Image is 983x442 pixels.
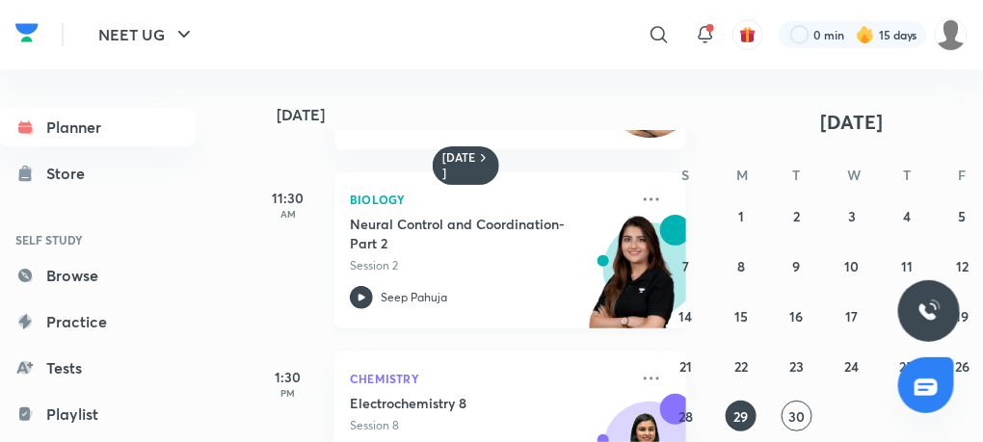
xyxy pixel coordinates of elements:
[726,300,757,331] button: September 15, 2025
[250,367,327,387] h5: 1:30
[350,215,590,253] h5: Neural Control and Coordination- Part 2
[350,367,628,390] p: Chemistry
[737,257,745,275] abbr: September 8, 2025
[726,200,757,231] button: September 1, 2025
[901,257,913,275] abbr: September 11, 2025
[900,307,914,325] abbr: September 18, 2025
[734,307,748,325] abbr: September 15, 2025
[947,351,978,381] button: September 26, 2025
[793,207,800,225] abbr: September 2, 2025
[726,401,757,431] button: September 29, 2025
[350,417,628,434] p: Session 8
[844,357,859,376] abbr: September 24, 2025
[734,407,749,426] abbr: September 29, 2025
[782,200,812,231] button: September 2, 2025
[671,351,702,381] button: September 21, 2025
[580,215,686,348] img: unacademy
[837,351,867,381] button: September 24, 2025
[900,357,915,376] abbr: September 25, 2025
[947,200,978,231] button: September 5, 2025
[956,257,969,275] abbr: September 12, 2025
[726,351,757,381] button: September 22, 2025
[891,300,922,331] button: September 18, 2025
[821,109,884,135] span: [DATE]
[959,166,967,184] abbr: Friday
[381,289,447,306] p: Seep Pahuja
[250,188,327,208] h5: 11:30
[277,107,705,122] h4: [DATE]
[935,18,968,51] img: VAISHNAVI DWIVEDI
[682,166,690,184] abbr: Sunday
[947,250,978,281] button: September 12, 2025
[782,250,812,281] button: September 9, 2025
[793,257,801,275] abbr: September 9, 2025
[782,300,812,331] button: September 16, 2025
[736,166,748,184] abbr: Monday
[738,207,744,225] abbr: September 1, 2025
[789,357,804,376] abbr: September 23, 2025
[350,394,590,413] h5: Electrochemistry 8
[845,307,858,325] abbr: September 17, 2025
[15,18,39,52] a: Company Logo
[679,357,692,376] abbr: September 21, 2025
[15,18,39,47] img: Company Logo
[917,299,941,323] img: ttu
[903,166,911,184] abbr: Thursday
[87,15,207,54] button: NEET UG
[739,26,757,43] img: avatar
[848,207,856,225] abbr: September 3, 2025
[891,351,922,381] button: September 25, 2025
[671,401,702,431] button: September 28, 2025
[46,162,96,185] div: Store
[837,300,867,331] button: September 17, 2025
[956,307,970,325] abbr: September 19, 2025
[782,401,812,431] button: September 30, 2025
[790,307,804,325] abbr: September 16, 2025
[847,166,861,184] abbr: Wednesday
[732,19,763,50] button: avatar
[350,188,628,211] p: Biology
[442,150,476,181] h6: [DATE]
[844,257,859,275] abbr: September 10, 2025
[671,250,702,281] button: September 7, 2025
[947,300,978,331] button: September 19, 2025
[350,257,628,274] p: Session 2
[734,357,748,376] abbr: September 22, 2025
[837,250,867,281] button: September 10, 2025
[891,250,922,281] button: September 11, 2025
[793,166,801,184] abbr: Tuesday
[679,307,693,325] abbr: September 14, 2025
[250,208,327,220] p: AM
[955,357,970,376] abbr: September 26, 2025
[678,407,693,426] abbr: September 28, 2025
[726,250,757,281] button: September 8, 2025
[250,387,327,399] p: PM
[782,351,812,381] button: September 23, 2025
[837,200,867,231] button: September 3, 2025
[671,300,702,331] button: September 14, 2025
[682,257,689,275] abbr: September 7, 2025
[903,207,911,225] abbr: September 4, 2025
[788,407,805,426] abbr: September 30, 2025
[856,25,875,44] img: streak
[959,207,967,225] abbr: September 5, 2025
[891,200,922,231] button: September 4, 2025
